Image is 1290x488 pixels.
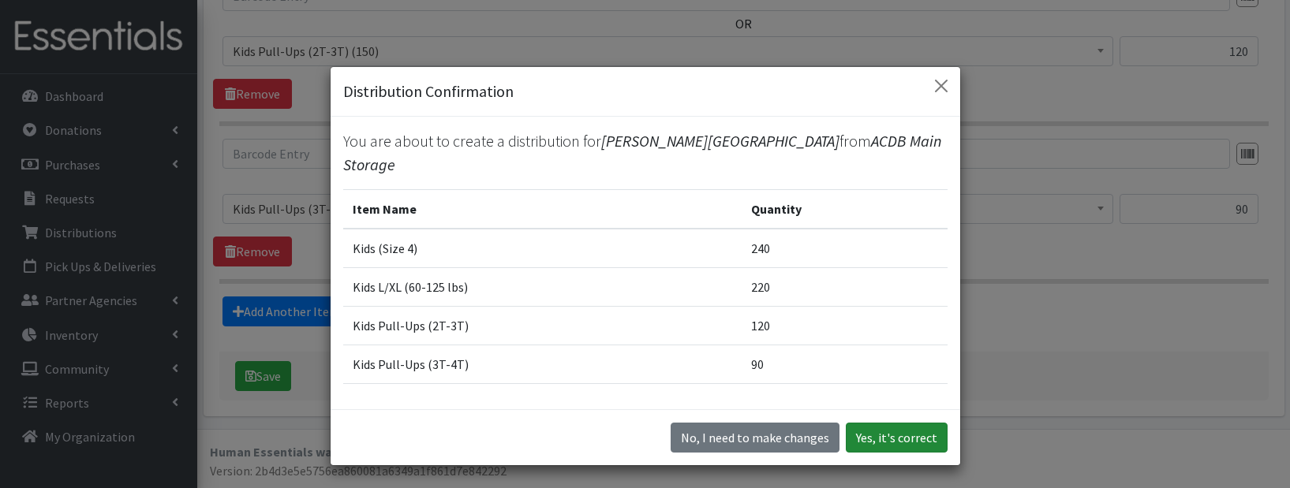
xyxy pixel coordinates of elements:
p: You are about to create a distribution for from [343,129,948,177]
td: 240 [742,229,947,268]
button: Yes, it's correct [846,423,948,453]
td: Kids L/XL (60-125 lbs) [343,267,742,306]
td: Kids Pull-Ups (3T-4T) [343,345,742,383]
button: Close [929,73,954,99]
td: 220 [742,267,947,306]
button: No I need to make changes [671,423,839,453]
th: Quantity [742,189,947,229]
td: Kids Pull-Ups (2T-3T) [343,306,742,345]
td: Kids (Size 4) [343,229,742,268]
span: [PERSON_NAME][GEOGRAPHIC_DATA] [601,131,839,151]
h5: Distribution Confirmation [343,80,514,103]
td: 90 [742,345,947,383]
th: Item Name [343,189,742,229]
td: 120 [742,306,947,345]
span: ACDB Main Storage [343,131,942,174]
